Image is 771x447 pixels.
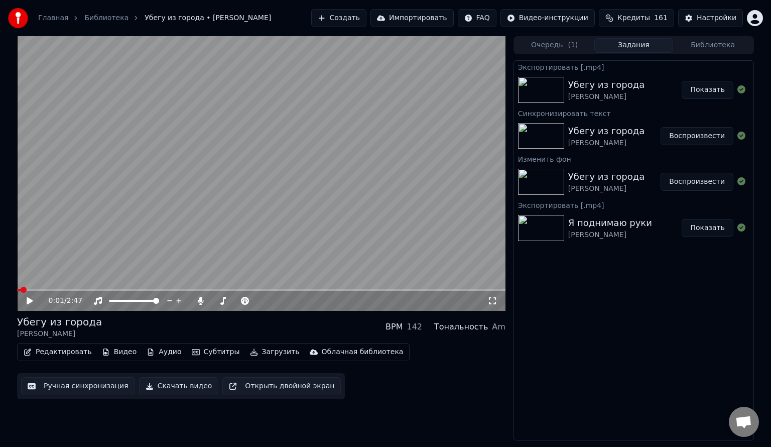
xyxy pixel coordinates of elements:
[143,345,185,359] button: Аудио
[145,13,271,23] span: Убегу из города • [PERSON_NAME]
[8,8,28,28] img: youka
[682,81,733,99] button: Показать
[407,321,422,333] div: 142
[246,345,304,359] button: Загрузить
[568,40,578,50] span: ( 1 )
[21,377,135,395] button: Ручная синхронизация
[568,216,652,230] div: Я поднимаю руки
[568,92,645,102] div: [PERSON_NAME]
[514,107,753,119] div: Синхронизировать текст
[568,78,645,92] div: Убегу из города
[38,13,68,23] a: Главная
[568,138,645,148] div: [PERSON_NAME]
[188,345,244,359] button: Субтитры
[434,321,488,333] div: Тональность
[568,124,645,138] div: Убегу из города
[514,153,753,165] div: Изменить фон
[599,9,674,27] button: Кредиты161
[492,321,505,333] div: Am
[311,9,366,27] button: Создать
[682,219,733,237] button: Показать
[654,13,668,23] span: 161
[729,407,759,437] a: Открытый чат
[515,38,594,53] button: Очередь
[661,173,733,191] button: Воспроизвести
[139,377,219,395] button: Скачать видео
[617,13,650,23] span: Кредиты
[385,321,403,333] div: BPM
[84,13,128,23] a: Библиотека
[568,230,652,240] div: [PERSON_NAME]
[98,345,141,359] button: Видео
[67,296,82,306] span: 2:47
[568,170,645,184] div: Убегу из города
[38,13,271,23] nav: breadcrumb
[514,61,753,73] div: Экспортировать [.mp4]
[568,184,645,194] div: [PERSON_NAME]
[500,9,595,27] button: Видео-инструкции
[322,347,404,357] div: Облачная библиотека
[49,296,73,306] div: /
[594,38,674,53] button: Задания
[678,9,743,27] button: Настройки
[661,127,733,145] button: Воспроизвести
[20,345,96,359] button: Редактировать
[458,9,496,27] button: FAQ
[222,377,341,395] button: Открыть двойной экран
[49,296,64,306] span: 0:01
[697,13,736,23] div: Настройки
[370,9,454,27] button: Импортировать
[17,315,102,329] div: Убегу из города
[673,38,752,53] button: Библиотека
[17,329,102,339] div: [PERSON_NAME]
[514,199,753,211] div: Экспортировать [.mp4]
